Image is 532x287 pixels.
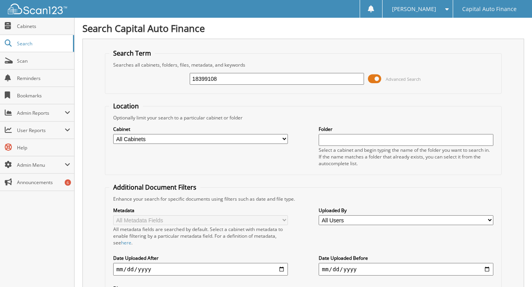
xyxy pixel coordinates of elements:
img: scan123-logo-white.svg [8,4,67,14]
span: Capital Auto Finance [462,7,517,11]
legend: Search Term [109,49,155,58]
span: Admin Menu [17,162,65,168]
label: Metadata [113,207,288,214]
legend: Additional Document Filters [109,183,200,192]
input: start [113,263,288,276]
span: User Reports [17,127,65,134]
span: Scan [17,58,70,64]
a: here [121,239,131,246]
span: Help [17,144,70,151]
span: Announcements [17,179,70,186]
div: 6 [65,179,71,186]
input: end [319,263,493,276]
span: Search [17,40,69,47]
label: Date Uploaded Before [319,255,493,261]
span: Advanced Search [386,76,421,82]
label: Date Uploaded After [113,255,288,261]
span: [PERSON_NAME] [392,7,436,11]
h1: Search Capital Auto Finance [82,22,524,35]
span: Admin Reports [17,110,65,116]
div: Searches all cabinets, folders, files, metadata, and keywords [109,61,497,68]
label: Cabinet [113,126,288,132]
div: Select a cabinet and begin typing the name of the folder you want to search in. If the name match... [319,147,493,167]
label: Folder [319,126,493,132]
div: All metadata fields are searched by default. Select a cabinet with metadata to enable filtering b... [113,226,288,246]
legend: Location [109,102,143,110]
div: Enhance your search for specific documents using filters such as date and file type. [109,196,497,202]
span: Bookmarks [17,92,70,99]
label: Uploaded By [319,207,493,214]
span: Cabinets [17,23,70,30]
div: Optionally limit your search to a particular cabinet or folder [109,114,497,121]
span: Reminders [17,75,70,82]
